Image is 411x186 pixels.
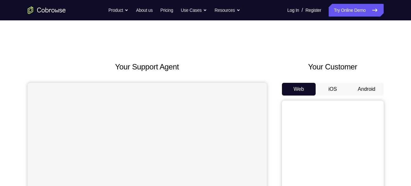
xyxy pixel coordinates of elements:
[282,83,316,96] button: Web
[28,61,267,73] h2: Your Support Agent
[305,4,321,17] a: Register
[181,4,207,17] button: Use Cases
[316,83,350,96] button: iOS
[28,6,66,14] a: Go to the home page
[160,4,173,17] a: Pricing
[350,83,384,96] button: Android
[287,4,299,17] a: Log In
[302,6,303,14] span: /
[282,61,384,73] h2: Your Customer
[329,4,383,17] a: Try Online Demo
[108,4,128,17] button: Product
[136,4,153,17] a: About us
[215,4,240,17] button: Resources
